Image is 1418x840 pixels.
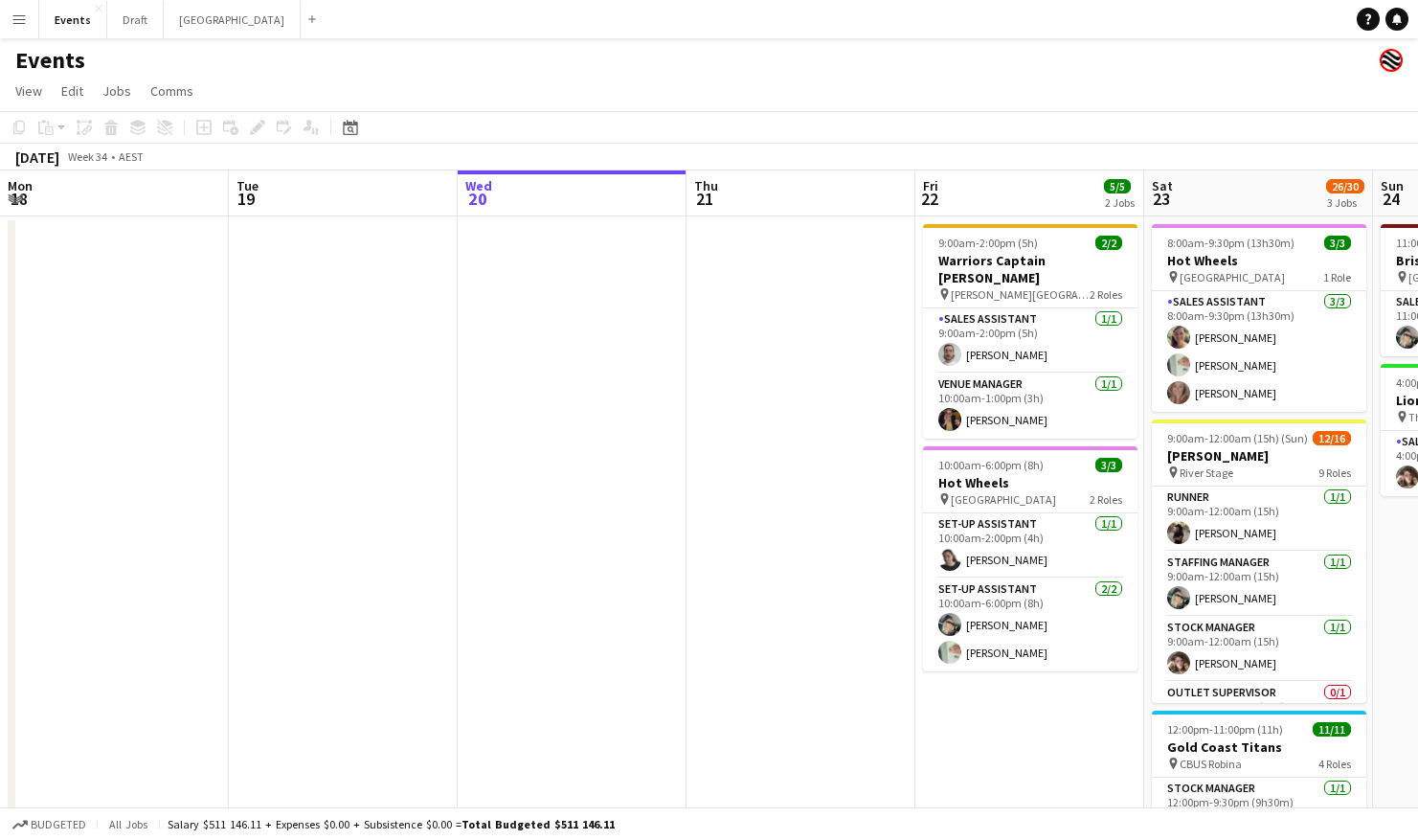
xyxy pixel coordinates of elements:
[1152,177,1173,194] span: Sat
[1152,617,1366,682] app-card-role: Stock Manager1/19:00am-12:00am (15h)[PERSON_NAME]
[923,308,1137,374] app-card-role: Sales Assistant1/19:00am-2:00pm (5h)[PERSON_NAME]
[119,149,144,164] div: AEST
[61,82,83,100] span: Edit
[1180,465,1233,480] span: River Stage
[1167,722,1283,737] span: 12:00pm-11:00pm (11h)
[1152,291,1366,412] app-card-role: Sales Assistant3/38:00am-9:30pm (13h30m)[PERSON_NAME][PERSON_NAME][PERSON_NAME]
[1152,420,1366,703] app-job-card: 9:00am-12:00am (15h) (Sun)12/16[PERSON_NAME] River Stage9 RolesRunner1/19:00am-12:00am (15h)[PERS...
[15,82,42,100] span: View
[951,287,1090,302] span: [PERSON_NAME][GEOGRAPHIC_DATA]
[923,446,1137,671] app-job-card: 10:00am-6:00pm (8h)3/3Hot Wheels [GEOGRAPHIC_DATA]2 RolesSet-up Assistant1/110:00am-2:00pm (4h)[P...
[1095,236,1122,250] span: 2/2
[923,177,938,194] span: Fri
[1180,270,1285,284] span: [GEOGRAPHIC_DATA]
[1095,458,1122,472] span: 3/3
[1152,252,1366,269] h3: Hot Wheels
[168,817,615,831] div: Salary $511 146.11 + Expenses $0.00 + Subsistence $0.00 =
[1313,722,1351,737] span: 11/11
[1378,188,1404,210] span: 24
[938,458,1044,472] span: 10:00am-6:00pm (8h)
[95,79,139,103] a: Jobs
[951,492,1056,507] span: [GEOGRAPHIC_DATA]
[105,817,151,831] span: All jobs
[8,177,33,194] span: Mon
[102,82,131,100] span: Jobs
[1152,738,1366,756] h3: Gold Coast Titans
[54,79,91,103] a: Edit
[10,814,89,835] button: Budgeted
[461,817,615,831] span: Total Budgeted $511 146.11
[691,188,718,210] span: 21
[1313,431,1351,445] span: 12/16
[1327,195,1363,210] div: 3 Jobs
[465,177,492,194] span: Wed
[31,818,86,831] span: Budgeted
[15,148,59,167] div: [DATE]
[920,188,938,210] span: 22
[1326,179,1364,193] span: 26/30
[923,374,1137,439] app-card-role: Venue Manager1/110:00am-1:00pm (3h)[PERSON_NAME]
[8,79,50,103] a: View
[5,188,33,210] span: 18
[1104,179,1131,193] span: 5/5
[923,252,1137,286] h3: Warriors Captain [PERSON_NAME]
[1152,682,1366,747] app-card-role: Outlet Supervisor0/110:00am-12:00am (14h)
[1323,270,1351,284] span: 1 Role
[1318,757,1351,771] span: 4 Roles
[1167,431,1308,445] span: 9:00am-12:00am (15h) (Sun)
[39,1,107,38] button: Events
[938,236,1038,250] span: 9:00am-2:00pm (5h)
[923,579,1137,671] app-card-role: Set-up Assistant2/210:00am-6:00pm (8h)[PERSON_NAME][PERSON_NAME]
[1381,177,1404,194] span: Sun
[1152,487,1366,552] app-card-role: Runner1/19:00am-12:00am (15h)[PERSON_NAME]
[143,79,201,103] a: Comms
[1380,49,1403,72] app-user-avatar: Event Merch
[1152,552,1366,617] app-card-role: Staffing Manager1/19:00am-12:00am (15h)[PERSON_NAME]
[236,177,259,194] span: Tue
[1090,492,1122,507] span: 2 Roles
[1152,224,1366,412] app-job-card: 8:00am-9:30pm (13h30m)3/3Hot Wheels [GEOGRAPHIC_DATA]1 RoleSales Assistant3/38:00am-9:30pm (13h30...
[1152,447,1366,465] h3: [PERSON_NAME]
[150,82,193,100] span: Comms
[234,188,259,210] span: 19
[923,513,1137,579] app-card-role: Set-up Assistant1/110:00am-2:00pm (4h)[PERSON_NAME]
[1180,757,1242,771] span: CBUS Robina
[462,188,492,210] span: 20
[1167,236,1294,250] span: 8:00am-9:30pm (13h30m)
[15,46,85,75] h1: Events
[694,177,718,194] span: Thu
[1105,195,1135,210] div: 2 Jobs
[1324,236,1351,250] span: 3/3
[1318,465,1351,480] span: 9 Roles
[1149,188,1173,210] span: 23
[107,1,164,38] button: Draft
[164,1,301,38] button: [GEOGRAPHIC_DATA]
[923,474,1137,491] h3: Hot Wheels
[923,224,1137,439] app-job-card: 9:00am-2:00pm (5h)2/2Warriors Captain [PERSON_NAME] [PERSON_NAME][GEOGRAPHIC_DATA]2 RolesSales As...
[63,149,111,164] span: Week 34
[1090,287,1122,302] span: 2 Roles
